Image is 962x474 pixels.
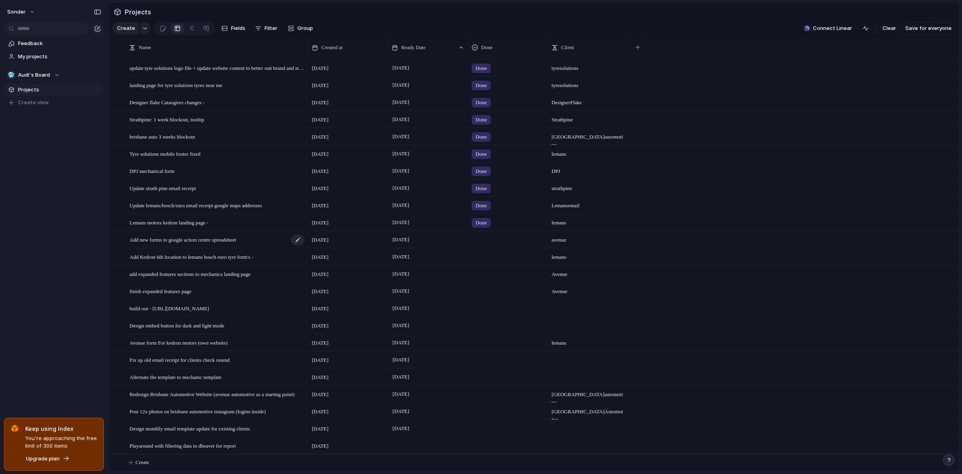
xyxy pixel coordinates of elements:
span: tyre solutions [548,60,627,72]
span: [DATE] [312,305,329,313]
span: Connect Linear [813,24,852,32]
span: [DATE] [312,167,329,175]
span: Fields [231,24,245,32]
span: [DATE] [390,321,411,330]
a: My projects [4,51,104,63]
span: sonder [7,8,26,16]
span: Done [476,202,487,210]
span: lemans [548,214,627,227]
button: Fields [218,22,249,35]
span: Update strath pine email receipt [129,183,196,192]
span: build out - [URL][DOMAIN_NAME] [129,303,209,313]
span: Lemans email [548,197,627,210]
span: Playaround with filtering data in dbeaver for report [129,441,236,450]
span: Filter [265,24,277,32]
span: Designer Flake [548,94,627,107]
span: Feedback [18,40,101,48]
span: lemans [548,249,627,261]
span: Strathpine: 1 week blockout, tooltip [129,115,204,124]
span: brisbane auto 3 weeks blockout [129,132,195,141]
span: finish expanded features page [129,286,191,296]
span: Update lemans/bosch/euro email receipt google maps addresses [129,200,262,210]
span: Done [476,81,487,89]
span: [DATE] [312,150,329,158]
span: Keep using Index [25,424,97,433]
div: 🥶 [7,71,15,79]
span: [DATE] [390,286,411,296]
span: [DATE] [390,149,411,159]
span: Done [476,99,487,107]
span: Created at [321,44,343,52]
span: [DATE] [390,407,411,416]
span: You're approaching the free limit of 300 items [25,434,97,450]
span: Alternate the template to mechanic template [129,372,221,381]
span: [DATE] [390,63,411,73]
span: Group [297,24,313,32]
span: [DATE] [312,133,329,141]
span: [DATE] [390,200,411,210]
span: Upgrade plan [26,455,60,463]
span: tyre solutions [548,77,627,89]
span: DPJ mechanical form [129,166,175,175]
span: [GEOGRAPHIC_DATA] automotive [548,386,627,407]
span: Create [117,24,135,32]
span: Avenue form For kedron motors (own website) [129,338,227,347]
span: [DATE] [312,339,329,347]
span: [DATE] [312,442,329,450]
span: [DATE] [390,424,411,433]
span: Client [561,44,574,52]
span: [DATE] [312,425,329,433]
span: Avenue [548,266,627,278]
span: Projects [123,5,153,19]
span: [DATE] [390,80,411,90]
button: sonder [4,6,40,18]
span: [DATE] [312,391,329,399]
span: [GEOGRAPHIC_DATA] automotive [548,129,627,149]
span: Done [476,150,487,158]
span: [DATE] [390,355,411,365]
span: [DATE] [390,235,411,244]
a: Projects [4,84,104,96]
span: add expanded features sections to mechanics landing page [129,269,251,278]
a: Feedback [4,38,104,50]
button: Connect Linear [801,22,855,34]
span: [DATE] [390,97,411,107]
span: [DATE] [312,202,329,210]
span: [DATE] [312,253,329,261]
span: [DATE] [312,184,329,192]
span: [DATE] [312,219,329,227]
button: Clear [879,22,899,35]
span: My projects [18,53,101,61]
span: Done [476,219,487,227]
span: Add new forms to google action centre spreadsheet [129,235,236,244]
span: update tyre solutions logo file + update website content to better suit brand and store locations [129,63,305,72]
button: Create view [4,97,104,109]
span: [DATE] [312,408,329,416]
span: [DATE] [390,372,411,382]
span: [DATE] [312,322,329,330]
button: Group [284,22,317,35]
span: Save for everyone [905,24,952,32]
span: Done [476,133,487,141]
span: Name [139,44,151,52]
span: [DATE] [390,303,411,313]
span: [DATE] [390,166,411,176]
span: lemans [548,146,627,158]
span: Lemans motors kedron landing page - [129,218,208,227]
span: [DATE] [390,115,411,124]
span: Strathpine [548,111,627,124]
span: [DATE] [312,270,329,278]
span: [DATE] [390,252,411,262]
span: lemans [548,335,627,347]
span: [DATE] [312,99,329,107]
span: [GEOGRAPHIC_DATA] Automotive [548,403,627,424]
span: Fix up old email receipt for clients check resend [129,355,230,364]
button: 🥶Audi's Board [4,69,104,81]
span: [DATE] [312,81,329,89]
span: [DATE] [390,183,411,193]
span: Create [135,458,149,466]
span: avenue [548,232,627,244]
span: Projects [18,86,101,94]
button: Create [112,22,139,35]
span: Create view [18,99,49,107]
